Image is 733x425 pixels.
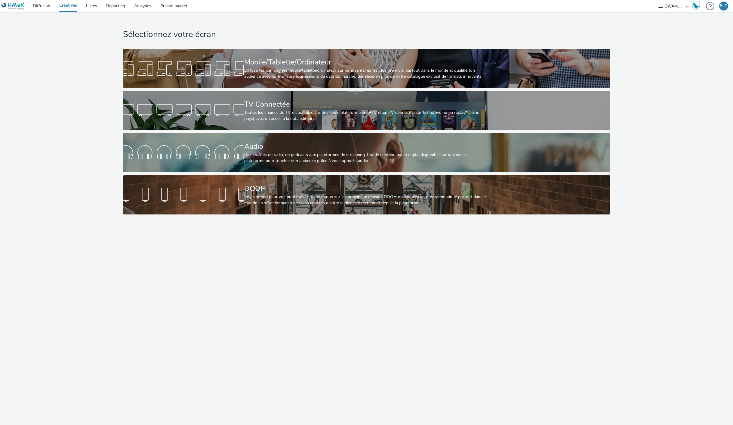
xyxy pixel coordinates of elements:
[2,2,25,10] img: undefined Logo
[244,183,487,194] div: DOOH
[123,133,610,172] a: AudioDes chaînes de radio, de podcasts aux plateformes de streaming: tout le contenu audio digita...
[244,141,487,152] div: Audio
[123,175,610,214] a: DOOHVoyez grand pour vos publicités! Affichez-vous sur les principaux réseaux DOOH disponibles en...
[244,99,487,110] div: TV Connectée
[244,67,487,80] div: Diffuse tes campagnes mobile/tablette/ordinateur sur les inventaires les plus premium partout dan...
[123,49,610,88] a: Mobile/Tablette/OrdinateurDiffuse tes campagnes mobile/tablette/ordinateur sur les inventaires le...
[123,91,610,130] a: TV ConnectéeToutes les chaines de TV disponibles sur une seule plateforme en IPTV et en TV connec...
[244,110,487,122] div: Toutes les chaines de TV disponibles sur une seule plateforme en IPTV et en TV connectée sur le f...
[123,29,610,40] h1: Sélectionnez votre écran
[244,152,487,164] div: Des chaînes de radio, de podcasts aux plateformes de streaming: tout le contenu audio digital dis...
[720,2,728,11] div: BLG
[244,194,487,206] div: Voyez grand pour vos publicités! Affichez-vous sur les principaux réseaux DOOH disponibles en pro...
[691,1,701,11] img: Hawk Academy
[691,1,703,11] a: Hawk Academy
[244,57,487,67] div: Mobile/Tablette/Ordinateur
